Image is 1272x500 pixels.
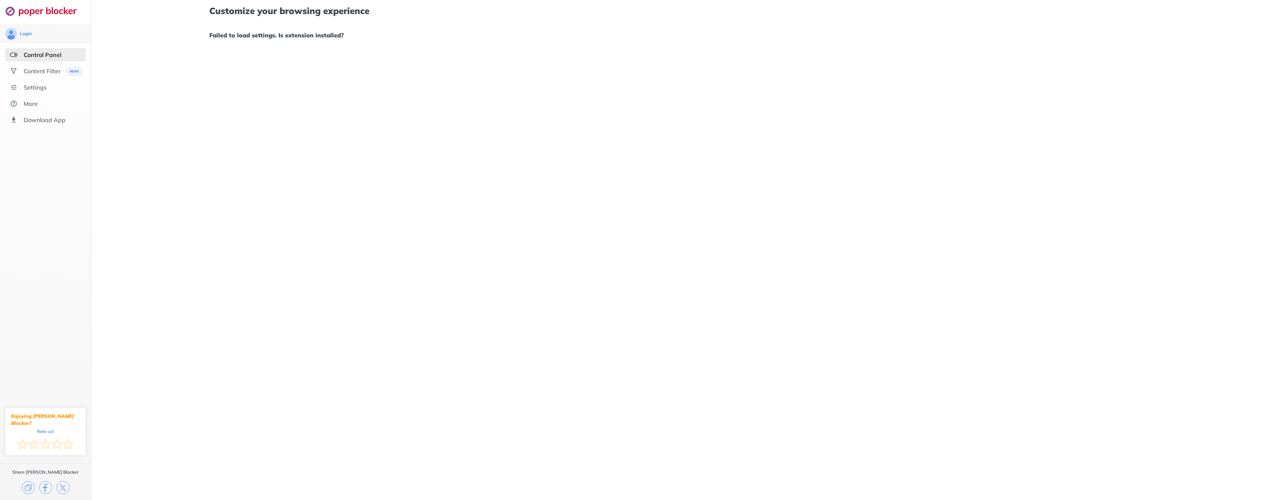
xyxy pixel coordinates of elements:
[64,67,82,76] img: menuBanner.svg
[10,100,17,107] img: about.svg
[24,84,47,91] div: Settings
[209,30,1154,40] h1: Failed to load settings. Is extension installed?
[10,84,17,91] img: settings.svg
[24,100,38,107] div: More
[5,6,85,16] img: logo-webpage.svg
[10,51,17,58] img: features-selected.svg
[22,481,35,494] img: copy.svg
[209,6,1154,16] h1: Customize your browsing experience
[11,413,80,427] div: Enjoying [PERSON_NAME] Blocker?
[37,430,54,433] div: Rate us!
[12,469,79,475] div: Share [PERSON_NAME] Blocker
[10,67,17,75] img: social.svg
[24,116,65,124] div: Download App
[39,481,52,494] img: facebook.svg
[24,67,61,75] div: Content Filter
[20,31,32,37] div: Login
[57,481,70,494] img: x.svg
[24,51,61,58] div: Control Panel
[5,28,17,40] img: avatar.svg
[10,116,17,124] img: download-app.svg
